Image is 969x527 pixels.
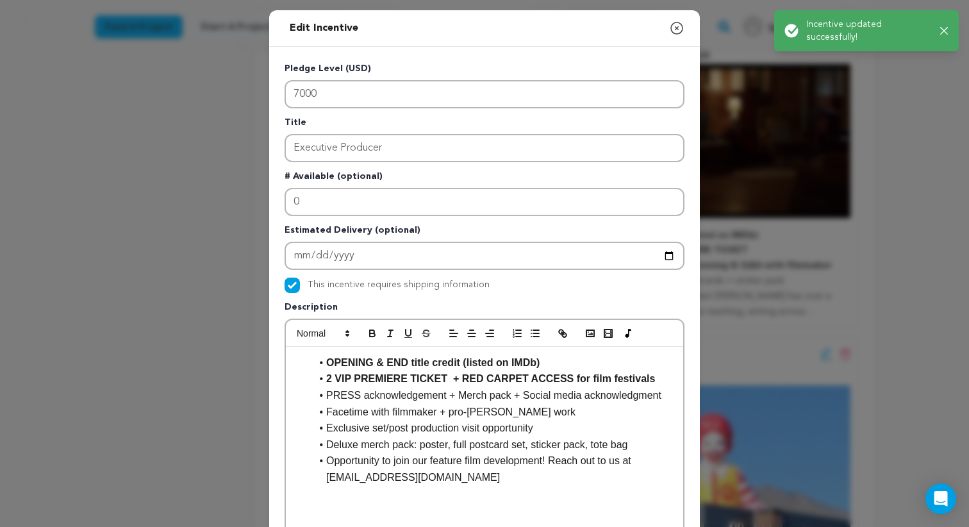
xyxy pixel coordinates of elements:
strong: 2 VIP PREMIERE TICKET + RED CARPET ACCESS for film festivals [326,373,655,384]
li: Deluxe merch pack: poster, full postcard set, sticker pack, tote bag [311,437,674,453]
li: Exclusive set/post production visit opportunity [311,420,674,437]
p: Estimated Delivery (optional) [285,224,684,242]
li: PRESS acknowledgement + Merch pack + Social media acknowledgment [311,387,674,404]
input: Enter level [285,80,684,108]
strong: OPENING & END title credit (listed on IMDb) [326,357,540,368]
input: Enter number available [285,188,684,216]
p: Description [285,301,684,319]
label: This incentive requires shipping information [308,280,490,289]
li: Opportunity to join our feature film development! Reach out to us at [EMAIL_ADDRESS][DOMAIN_NAME] [311,453,674,485]
h2: Edit Incentive [285,15,363,41]
div: Open Intercom Messenger [925,483,956,514]
li: Facetime with filmmaker + pro-[PERSON_NAME] work [311,404,674,421]
p: Pledge Level (USD) [285,62,684,80]
p: Title [285,116,684,134]
input: Enter title [285,134,684,162]
p: # Available (optional) [285,170,684,188]
input: Enter Estimated Delivery [285,242,684,270]
p: Incentive updated successfully! [806,18,930,44]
